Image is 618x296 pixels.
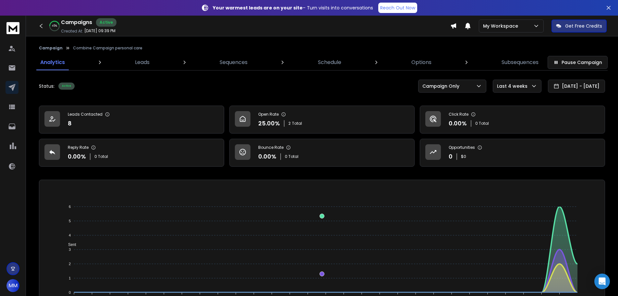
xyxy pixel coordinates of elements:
[6,279,19,292] button: MM
[594,274,610,289] div: Open Intercom Messenger
[258,152,276,161] p: 0.00 %
[84,28,115,33] p: [DATE] 09:39 PM
[285,154,298,159] p: 0 Total
[39,139,224,167] a: Reply Rate0.00%0 Total
[378,3,417,13] a: Reach Out Now
[475,121,489,126] p: 0 Total
[69,276,71,280] tspan: 1
[68,112,103,117] p: Leads Contacted
[69,219,71,223] tspan: 5
[548,80,605,93] button: [DATE] - [DATE]
[449,119,467,128] p: 0.00 %
[420,106,605,134] a: Click Rate0.00%0 Total
[498,55,542,70] a: Subsequences
[314,55,345,70] a: Schedule
[68,145,89,150] p: Reply Rate
[420,139,605,167] a: Opportunities0$0
[39,45,63,51] button: Campaign
[213,5,303,11] strong: Your warmest leads are on your site
[407,55,435,70] a: Options
[216,55,251,70] a: Sequences
[39,83,55,89] p: Status:
[73,45,142,51] p: Combine Campaign personal care
[449,112,468,117] p: Click Rate
[565,23,602,29] p: Get Free Credits
[69,262,71,266] tspan: 2
[135,58,150,66] p: Leads
[61,19,92,26] h1: Campaigns
[96,18,116,27] div: Active
[39,106,224,134] a: Leads Contacted8
[229,106,415,134] a: Open Rate25.00%2Total
[220,58,248,66] p: Sequences
[288,121,291,126] span: 2
[258,112,279,117] p: Open Rate
[461,154,466,159] p: $ 0
[58,83,75,90] div: Active
[292,121,302,126] span: Total
[213,5,373,11] p: – Turn visits into conversations
[548,56,608,69] button: Pause Campaign
[449,152,453,161] p: 0
[380,5,415,11] p: Reach Out Now
[483,23,521,29] p: My Workspace
[69,290,71,294] tspan: 0
[52,24,57,28] p: 45 %
[502,58,539,66] p: Subsequences
[318,58,341,66] p: Schedule
[94,154,108,159] p: 0 Total
[258,119,280,128] p: 25.00 %
[411,58,431,66] p: Options
[551,19,607,32] button: Get Free Credits
[69,205,71,209] tspan: 6
[69,233,71,237] tspan: 4
[449,145,475,150] p: Opportunities
[258,145,284,150] p: Bounce Rate
[36,55,69,70] a: Analytics
[422,83,462,89] p: Campaign Only
[229,139,415,167] a: Bounce Rate0.00%0 Total
[63,242,76,247] span: Sent
[40,58,65,66] p: Analytics
[61,29,83,34] p: Created At:
[68,152,86,161] p: 0.00 %
[68,119,72,128] p: 8
[69,248,71,251] tspan: 3
[131,55,153,70] a: Leads
[497,83,530,89] p: Last 4 weeks
[6,22,19,34] img: logo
